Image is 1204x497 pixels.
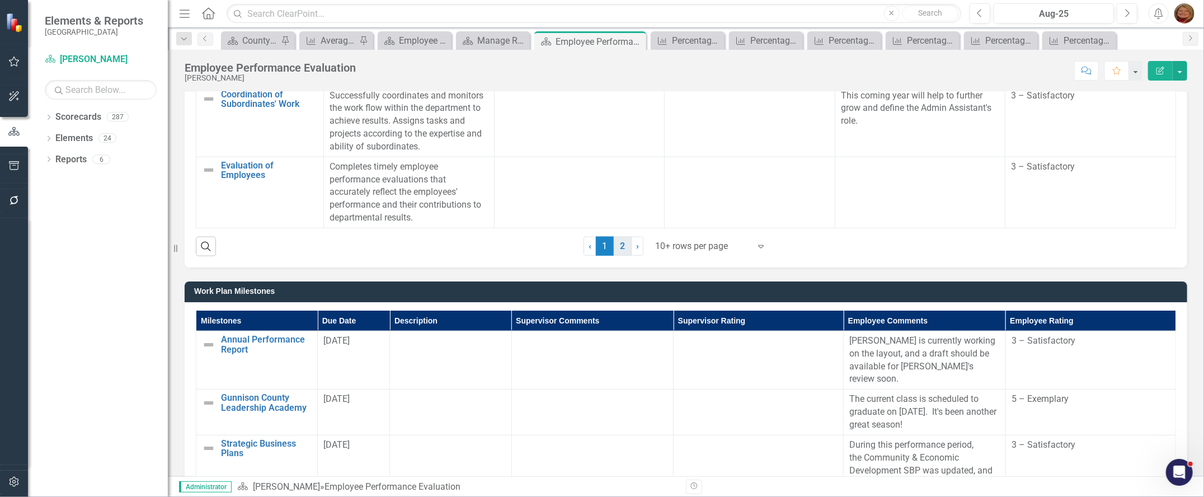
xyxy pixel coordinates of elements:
img: Not Defined [202,338,215,351]
img: Not Defined [202,396,215,410]
span: 1 [596,237,614,256]
td: Double-Click to Edit Right Click for Context Menu [196,390,318,435]
td: Double-Click to Edit [324,157,495,228]
td: Double-Click to Edit [390,390,511,435]
td: Double-Click to Edit [844,390,1006,435]
iframe: Intercom live chat [1166,459,1193,486]
td: Double-Click to Edit [511,331,674,389]
td: Double-Click to Edit [1005,331,1175,389]
td: Double-Click to Edit [318,331,390,389]
div: County Manager's Office [242,34,278,48]
a: Percentage of administrative department strategic results achieved by their target dates. [967,34,1035,48]
div: Employee Evaluation Navigation [399,34,449,48]
p: Successfully coordinates and monitors the work flow within the department to achieve results. Ass... [330,90,488,153]
p: Completes timely employee performance evaluations that accurately reflect the employees' performa... [330,161,488,224]
span: ‹ [589,241,591,251]
div: [PERSON_NAME] [185,74,356,82]
td: Double-Click to Edit [1005,86,1176,157]
td: Double-Click to Edit [318,390,390,435]
span: 5 – Exemplary [1012,393,1069,404]
img: ClearPoint Strategy [6,13,25,32]
div: Employee Performance Evaluation [185,62,356,74]
a: Evaluation of Employees [221,161,318,180]
img: Katherine Haase [1174,3,1194,24]
div: Percentage of administrative department strategic results achieved by their target dates. [985,34,1035,48]
a: 2 [614,237,632,256]
a: Percentage of respondents to the biennial Citizen Survey who state that the public information se... [888,34,957,48]
td: Double-Click to Edit [511,390,674,435]
span: [DATE] [323,393,350,404]
a: Manage Reports [459,34,527,48]
div: Average number of days for BOCC minutes to be approved by the BOCC and made available to the public. [321,34,356,48]
img: Not Defined [202,442,215,455]
td: Double-Click to Edit [835,86,1005,157]
button: Aug-25 [994,3,1114,24]
input: Search Below... [45,80,157,100]
div: 24 [98,134,116,143]
div: 287 [107,112,129,122]
td: Double-Click to Edit [1005,157,1176,228]
div: » [237,481,678,494]
div: Percentage of respondents to the biennial Citizen Survey who state that the public information se... [907,34,957,48]
div: 6 [92,154,110,164]
a: Percentage of the strategic results approved in the Board’s strategic plan that are achieved by t... [1045,34,1113,48]
input: Search ClearPoint... [227,4,961,24]
span: 3 – Satisfactory [1011,161,1075,172]
a: Scorecards [55,111,101,124]
td: Double-Click to Edit [835,157,1005,228]
a: Elements [55,132,93,145]
a: County Manager's Office [224,34,278,48]
a: Percentage of all internal and public documents (resolutions, ordinances and policies) reviewed o... [732,34,800,48]
div: Employee Performance Evaluation [556,35,643,49]
td: Double-Click to Edit [665,157,835,228]
span: [DATE] [323,335,350,346]
a: [PERSON_NAME] [253,481,320,492]
div: Employee Performance Evaluation [324,481,460,492]
p: This coming year will help to further grow and define the Admin Assistant's role. [841,90,1000,128]
td: Double-Click to Edit Right Click for Context Menu [196,86,324,157]
td: Double-Click to Edit [494,157,665,228]
p: [PERSON_NAME] is currently working on the layout, and a draft should be available for [PERSON_NAM... [849,335,1000,386]
span: Administrator [179,481,232,493]
h3: Work Plan Milestones [194,287,1182,296]
a: Average number of days for BOCC minutes to be approved by the BOCC and made available to the public. [302,34,356,48]
div: Percentage of employee survey respondents report that they are familiar with the Gunnison County ... [829,34,878,48]
div: Percentage of all internal and public documents (resolutions, ordinances and policies) reviewed o... [750,34,800,48]
td: Double-Click to Edit [1005,390,1175,435]
td: Double-Click to Edit [494,86,665,157]
span: Search [918,8,942,17]
div: Percentage of necessary employee ClearPoint training sessions completed within the first year of ... [672,34,722,48]
a: Strategic Business Plans [221,439,312,458]
span: 3 – Satisfactory [1012,335,1075,346]
span: 3 – Satisfactory [1012,439,1075,450]
a: Reports [55,153,87,166]
td: Double-Click to Edit [674,331,844,389]
img: Not Defined [202,163,215,177]
small: [GEOGRAPHIC_DATA] [45,27,143,36]
span: Elements & Reports [45,14,143,27]
span: › [636,241,639,251]
p: The current class is scheduled to graduate on [DATE]. It's been another great season! [849,393,1000,432]
div: Aug-25 [998,7,1110,21]
a: Percentage of employee survey respondents report that they are familiar with the Gunnison County ... [810,34,878,48]
a: Annual Performance Report [221,335,312,354]
td: Double-Click to Edit [844,331,1006,389]
div: Percentage of the strategic results approved in the Board’s strategic plan that are achieved by t... [1064,34,1113,48]
span: 3 – Satisfactory [1011,90,1075,101]
td: Double-Click to Edit [674,390,844,435]
td: Double-Click to Edit Right Click for Context Menu [196,157,324,228]
a: [PERSON_NAME] [45,53,157,66]
button: Search [902,6,958,21]
a: Coordination of Subordinates' Work [221,90,318,109]
a: Gunnison County Leadership Academy [221,393,312,412]
a: Percentage of necessary employee ClearPoint training sessions completed within the first year of ... [653,34,722,48]
img: Not Defined [202,92,215,106]
td: Double-Click to Edit [324,86,495,157]
a: Employee Evaluation Navigation [380,34,449,48]
td: Double-Click to Edit Right Click for Context Menu [196,331,318,389]
td: Double-Click to Edit [665,86,835,157]
div: Manage Reports [477,34,527,48]
td: Double-Click to Edit [390,331,511,389]
span: [DATE] [323,439,350,450]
